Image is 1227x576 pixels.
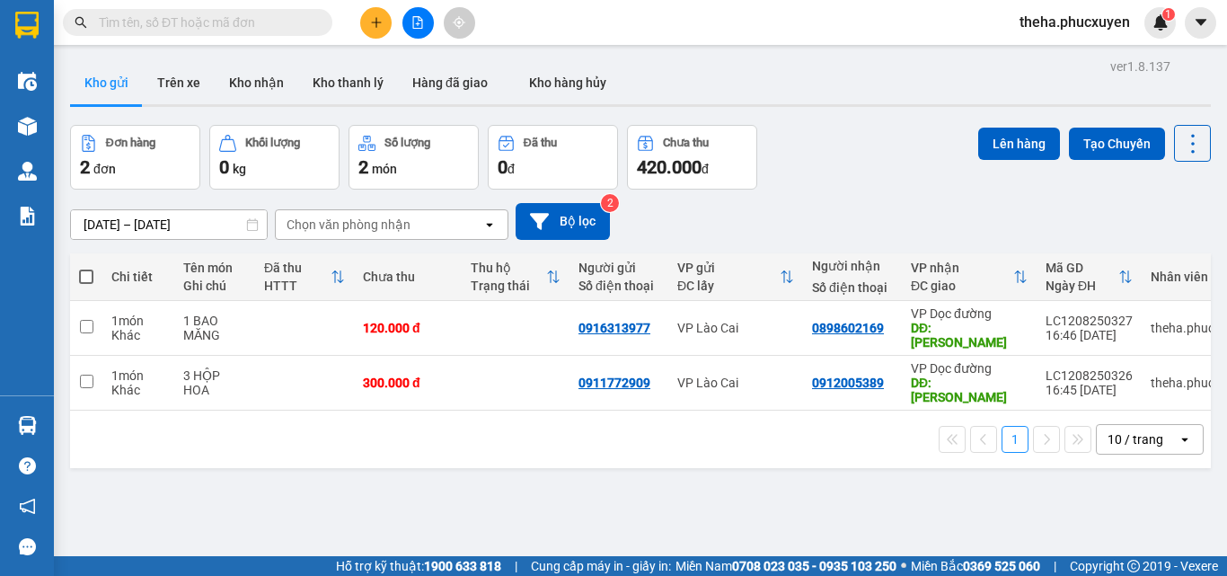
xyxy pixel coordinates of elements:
[677,261,780,275] div: VP gửi
[424,559,501,573] strong: 1900 633 818
[963,559,1040,573] strong: 0369 525 060
[19,538,36,555] span: message
[812,280,893,295] div: Số điện thoại
[99,13,311,32] input: Tìm tên, số ĐT hoặc mã đơn
[363,321,453,335] div: 120.000 đ
[38,84,180,116] strong: 0888 827 827 - 0848 827 827
[1127,560,1140,572] span: copyright
[515,556,517,576] span: |
[1046,383,1133,397] div: 16:45 [DATE]
[911,321,1028,350] div: DĐ: Hạ Long
[471,261,546,275] div: Thu hộ
[531,556,671,576] span: Cung cấp máy in - giấy in:
[1037,253,1142,301] th: Toggle SortBy
[1165,8,1171,21] span: 1
[93,162,116,176] span: đơn
[298,61,398,104] button: Kho thanh lý
[498,156,508,178] span: 0
[363,270,453,284] div: Chưa thu
[677,321,794,335] div: VP Lào Cai
[637,156,702,178] span: 420.000
[183,279,246,293] div: Ghi chú
[453,16,465,29] span: aim
[677,376,794,390] div: VP Lào Cai
[1108,430,1163,448] div: 10 / trang
[19,498,36,515] span: notification
[444,7,475,39] button: aim
[402,7,434,39] button: file-add
[668,253,803,301] th: Toggle SortBy
[360,7,392,39] button: plus
[80,156,90,178] span: 2
[578,376,650,390] div: 0911772909
[1193,14,1209,31] span: caret-down
[18,117,37,136] img: warehouse-icon
[18,416,37,435] img: warehouse-icon
[349,125,479,190] button: Số lượng2món
[663,137,709,149] div: Chưa thu
[1005,11,1144,33] span: theha.phucxuyen
[411,16,424,29] span: file-add
[1046,368,1133,383] div: LC1208250326
[601,194,619,212] sup: 2
[19,457,36,474] span: question-circle
[462,253,569,301] th: Toggle SortBy
[675,556,896,576] span: Miền Nam
[578,261,659,275] div: Người gửi
[264,279,331,293] div: HTTT
[183,368,246,397] div: 3 HỘP HOA
[18,162,37,181] img: warehouse-icon
[143,61,215,104] button: Trên xe
[71,210,267,239] input: Select a date range.
[911,361,1028,376] div: VP Dọc đường
[702,162,709,176] span: đ
[70,61,143,104] button: Kho gửi
[111,328,165,342] div: Khác
[627,125,757,190] button: Chưa thu420.000đ
[215,61,298,104] button: Kho nhận
[812,321,884,335] div: 0898602169
[233,162,246,176] span: kg
[1046,314,1133,328] div: LC1208250327
[9,68,181,100] strong: 024 3236 3236 -
[812,259,893,273] div: Người nhận
[287,216,410,234] div: Chọn văn phòng nhận
[8,52,181,116] span: Gửi hàng [GEOGRAPHIC_DATA]: Hotline:
[902,253,1037,301] th: Toggle SortBy
[183,261,246,275] div: Tên món
[1162,8,1175,21] sup: 1
[18,72,37,91] img: warehouse-icon
[911,376,1028,404] div: DĐ: HẠ LONG
[508,162,515,176] span: đ
[1046,279,1118,293] div: Ngày ĐH
[18,207,37,226] img: solution-icon
[15,12,39,39] img: logo-vxr
[578,279,659,293] div: Số điện thoại
[488,125,618,190] button: Đã thu0đ
[1152,14,1169,31] img: icon-new-feature
[209,125,340,190] button: Khối lượng0kg
[901,563,906,570] span: ⚪️
[398,61,502,104] button: Hàng đã giao
[358,156,368,178] span: 2
[370,16,383,29] span: plus
[255,253,354,301] th: Toggle SortBy
[1054,556,1056,576] span: |
[70,125,200,190] button: Đơn hàng2đơn
[732,559,896,573] strong: 0708 023 035 - 0935 103 250
[677,279,780,293] div: ĐC lấy
[471,279,546,293] div: Trạng thái
[978,128,1060,160] button: Lên hàng
[16,120,172,168] span: Gửi hàng Hạ Long: Hotline:
[219,156,229,178] span: 0
[111,383,165,397] div: Khác
[245,137,300,149] div: Khối lượng
[1046,261,1118,275] div: Mã GD
[1002,426,1028,453] button: 1
[482,217,497,232] svg: open
[524,137,557,149] div: Đã thu
[1046,328,1133,342] div: 16:46 [DATE]
[1185,7,1216,39] button: caret-down
[1069,128,1165,160] button: Tạo Chuyến
[183,314,246,342] div: 1 BAO MĂNG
